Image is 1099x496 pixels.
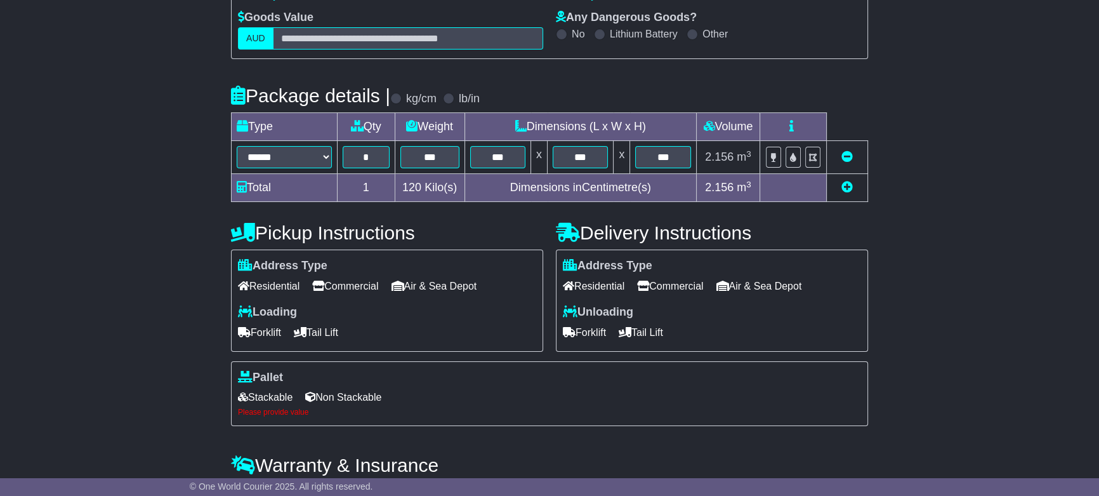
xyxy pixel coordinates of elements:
label: AUD [238,27,273,50]
h4: Warranty & Insurance [231,455,868,476]
span: Forklift [563,323,606,342]
label: lb/in [459,92,480,106]
span: Stackable [238,387,293,407]
label: Loading [238,305,297,319]
sup: 3 [746,149,751,159]
td: 1 [338,174,395,202]
span: Air & Sea Depot [716,276,802,296]
td: Volume [696,113,760,141]
span: Air & Sea Depot [392,276,477,296]
span: 120 [402,181,421,194]
sup: 3 [746,180,751,189]
label: Lithium Battery [610,28,678,40]
td: x [531,141,548,174]
a: Add new item [841,181,853,194]
td: Total [232,174,338,202]
td: Qty [338,113,395,141]
span: m [737,151,751,163]
h4: Package details | [231,85,390,106]
span: 2.156 [705,181,734,194]
label: Unloading [563,305,633,319]
td: Dimensions (L x W x H) [464,113,696,141]
td: Weight [395,113,464,141]
td: Type [232,113,338,141]
td: x [614,141,630,174]
span: Tail Lift [294,323,338,342]
label: Address Type [563,259,652,273]
span: Residential [563,276,624,296]
label: Any Dangerous Goods? [556,11,697,25]
span: Tail Lift [619,323,663,342]
label: No [572,28,584,40]
label: Pallet [238,371,283,385]
span: m [737,181,751,194]
label: kg/cm [406,92,437,106]
h4: Delivery Instructions [556,222,868,243]
span: Commercial [637,276,703,296]
div: Please provide value [238,408,861,417]
h4: Pickup Instructions [231,222,543,243]
span: 2.156 [705,151,734,163]
span: Residential [238,276,299,296]
label: Goods Value [238,11,313,25]
a: Remove this item [841,151,853,163]
td: Kilo(s) [395,174,464,202]
label: Other [702,28,728,40]
span: © One World Courier 2025. All rights reserved. [190,481,373,492]
label: Address Type [238,259,327,273]
span: Commercial [312,276,378,296]
span: Non Stackable [305,387,381,407]
span: Forklift [238,323,281,342]
td: Dimensions in Centimetre(s) [464,174,696,202]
